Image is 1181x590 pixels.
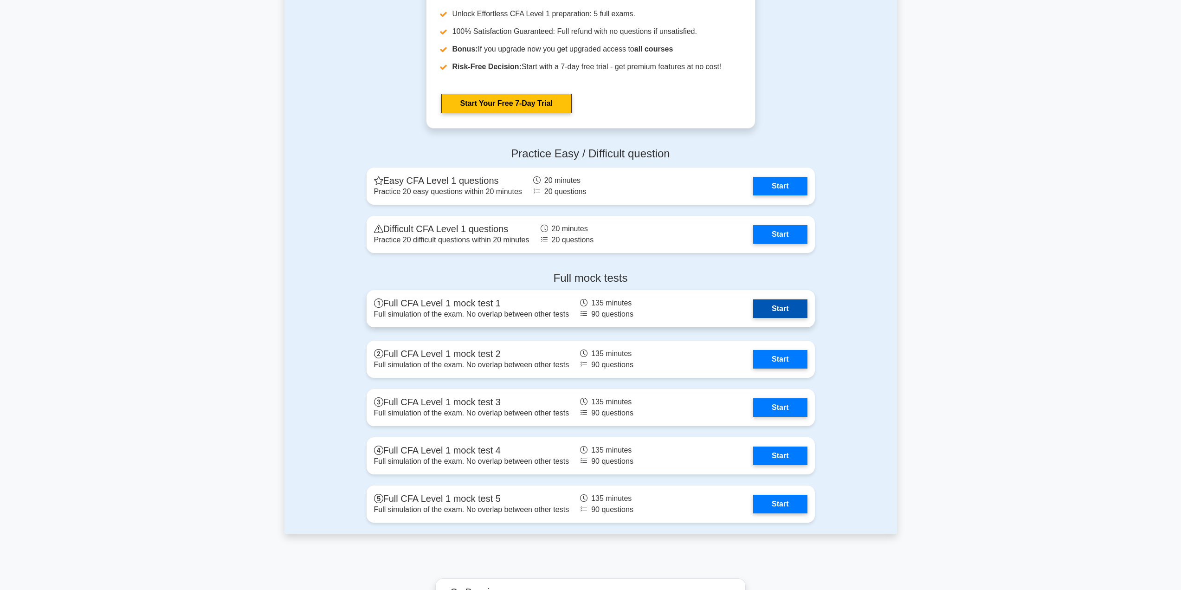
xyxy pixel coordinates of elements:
[367,147,815,161] h4: Practice Easy / Difficult question
[441,94,572,113] a: Start Your Free 7-Day Trial
[753,299,807,318] a: Start
[753,495,807,513] a: Start
[753,177,807,195] a: Start
[753,398,807,417] a: Start
[753,225,807,244] a: Start
[753,350,807,369] a: Start
[367,272,815,285] h4: Full mock tests
[753,447,807,465] a: Start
